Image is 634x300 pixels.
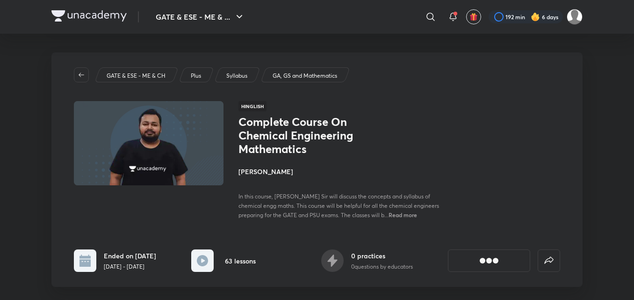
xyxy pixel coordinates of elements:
h6: 63 lessons [225,256,256,266]
button: avatar [466,9,481,24]
button: [object Object] [448,249,530,272]
a: Syllabus [225,72,249,80]
button: false [538,249,560,272]
span: Hinglish [238,101,267,111]
button: GATE & ESE - ME & ... [150,7,251,26]
img: Thumbnail [72,100,225,186]
p: Syllabus [226,72,247,80]
span: Read more [389,211,417,219]
a: GATE & ESE - ME & CH [105,72,167,80]
a: GA, GS and Mathematics [271,72,339,80]
p: Plus [191,72,201,80]
p: GA, GS and Mathematics [273,72,337,80]
a: Company Logo [51,10,127,24]
img: streak [531,12,540,22]
h6: 0 practices [351,251,413,261]
h1: Complete Course On Chemical Engineering Mathematics [238,115,391,155]
img: pradhap B [567,9,583,25]
p: [DATE] - [DATE] [104,263,156,271]
a: Plus [189,72,203,80]
img: avatar [469,13,478,21]
p: 0 questions by educators [351,263,413,271]
span: In this course, [PERSON_NAME] Sir will discuss the concepts and syllabus of chemical engg maths. ... [238,193,439,219]
h6: Ended on [DATE] [104,251,156,261]
p: GATE & ESE - ME & CH [107,72,166,80]
h4: [PERSON_NAME] [238,167,448,176]
img: Company Logo [51,10,127,22]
